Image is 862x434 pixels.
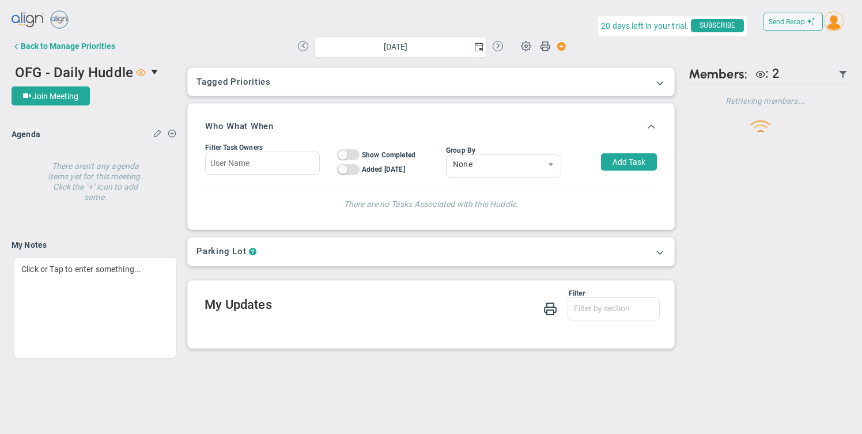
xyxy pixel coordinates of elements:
[45,153,146,202] h4: There aren't any agenda items yet for this meeting. Click the "+" icon to add some.
[15,65,133,81] span: OFG - Daily Huddle
[12,35,115,58] button: Back to Manage Priorities
[772,66,780,81] span: 2
[362,151,415,159] span: Show Completed
[205,289,585,297] div: Filter
[205,144,319,152] div: Filter Task Owners
[765,66,769,81] span: :
[137,67,146,77] span: Viewer
[470,37,486,57] span: select
[541,155,561,177] span: select
[689,66,747,82] span: Members:
[21,41,115,51] div: Back to Manage Priorities
[196,77,666,87] h3: Tagged Priorities
[683,96,848,106] h4: Retrieving members...
[838,70,848,79] span: Filter Updated Members
[362,165,405,173] span: Added [DATE]
[601,153,657,171] button: Add Task
[146,62,165,82] span: select
[769,18,805,26] span: Send Recap
[32,92,78,101] span: Join Meeting
[12,130,40,139] span: Agenda
[691,19,744,32] span: SUBSCRIBE
[540,40,550,56] span: Print Huddle
[196,246,246,257] h3: Parking Lot
[217,196,645,209] h4: There are no Tasks Associated with this Huddle.
[447,155,541,175] span: None
[515,35,537,56] span: Huddle Settings
[12,240,179,250] h4: My Notes
[12,86,90,105] button: Join Meeting
[14,257,177,358] div: Click or Tap to enter something...
[205,297,660,314] h2: My Updates
[551,39,566,54] span: Action Button
[12,9,45,32] img: align-logo.svg
[750,66,780,82] div: The following people are Viewers: Craig Churchill, Tyler Van Schoonhoven
[205,121,274,131] h3: Who What When
[446,146,561,154] div: Group By
[568,298,659,319] input: Filter by section
[543,301,557,315] span: Print My Huddle Updates
[205,152,319,175] input: User Name
[763,13,823,31] button: Send Recap
[601,19,689,33] span: 20 days left in your trial.
[824,12,844,31] img: 204746.Person.photo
